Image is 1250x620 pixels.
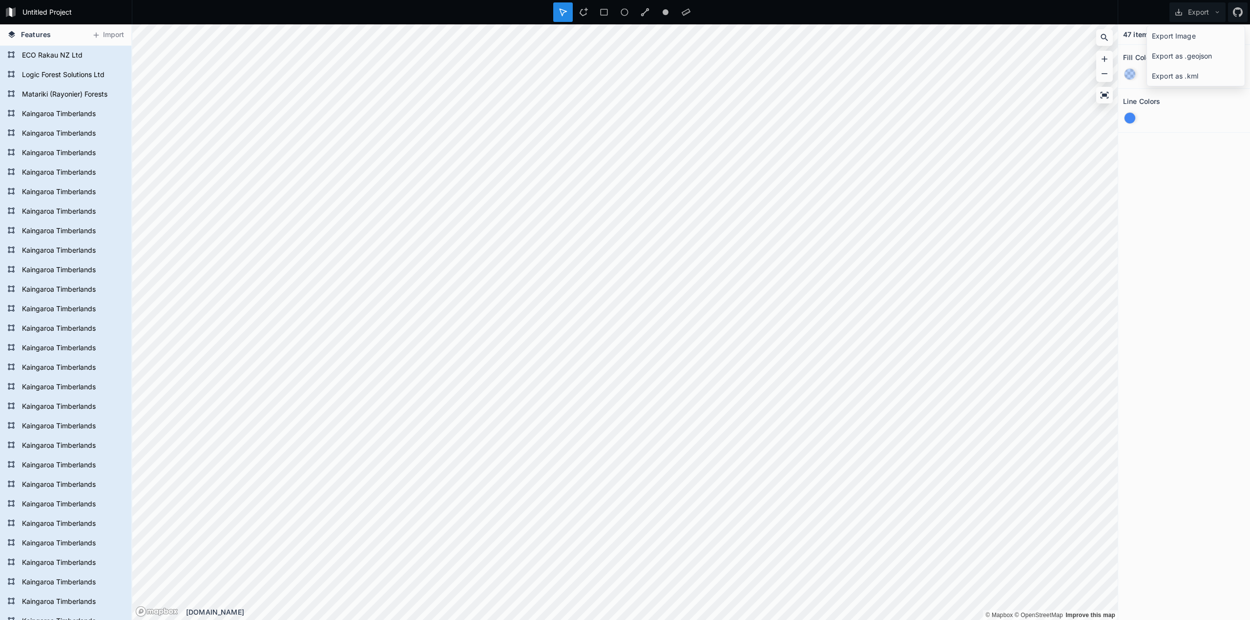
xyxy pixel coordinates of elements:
a: OpenStreetMap [1015,612,1063,619]
button: Import [87,27,129,43]
a: Mapbox [985,612,1013,619]
button: Export [1169,2,1226,22]
div: Export as .geojson [1147,46,1245,66]
h4: 47 items selected [1123,29,1183,40]
h2: Fill Colors [1123,50,1157,65]
span: Features [21,29,51,40]
div: [DOMAIN_NAME] [186,607,1118,617]
a: Mapbox logo [135,606,178,617]
a: Map feedback [1065,612,1115,619]
div: Export as .kml [1147,66,1245,86]
h2: Line Colors [1123,94,1161,109]
div: Export Image [1147,26,1245,46]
